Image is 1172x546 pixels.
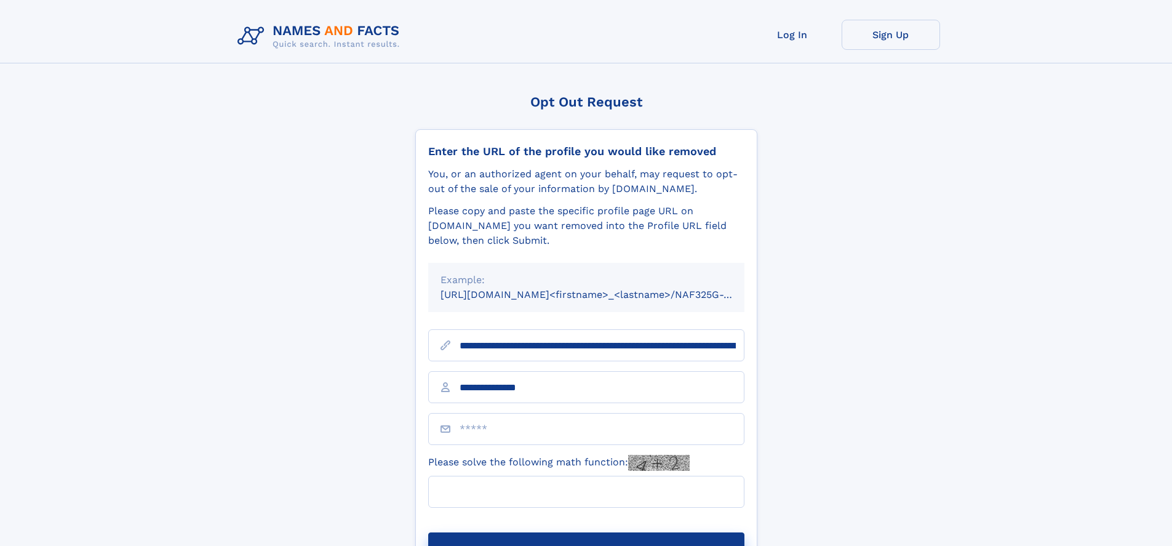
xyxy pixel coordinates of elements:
a: Sign Up [842,20,940,50]
div: Enter the URL of the profile you would like removed [428,145,744,158]
div: Please copy and paste the specific profile page URL on [DOMAIN_NAME] you want removed into the Pr... [428,204,744,248]
small: [URL][DOMAIN_NAME]<firstname>_<lastname>/NAF325G-xxxxxxxx [440,289,768,300]
a: Log In [743,20,842,50]
img: Logo Names and Facts [233,20,410,53]
div: Example: [440,273,732,287]
div: You, or an authorized agent on your behalf, may request to opt-out of the sale of your informatio... [428,167,744,196]
label: Please solve the following math function: [428,455,690,471]
div: Opt Out Request [415,94,757,110]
